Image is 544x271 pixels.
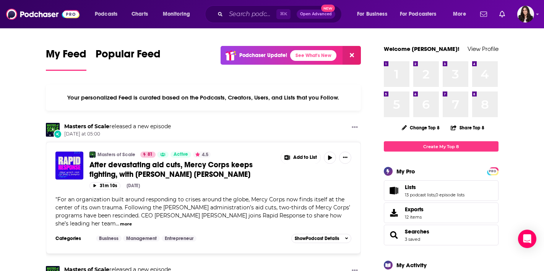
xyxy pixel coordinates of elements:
a: Business [96,235,122,242]
button: Show More Button [349,123,361,132]
a: 13 podcast lists [405,192,435,198]
span: Lists [384,180,499,201]
div: Open Intercom Messenger [518,230,536,248]
span: , [435,192,435,198]
button: more [120,221,132,227]
a: Popular Feed [96,47,161,71]
button: open menu [158,8,200,20]
span: New [321,5,335,12]
a: Searches [405,228,429,235]
button: Share Top 8 [450,120,485,135]
img: Masters of Scale [89,152,96,158]
img: Podchaser - Follow, Share and Rate Podcasts [6,7,80,21]
a: Show notifications dropdown [477,8,490,21]
img: User Profile [517,6,534,23]
div: Your personalized Feed is curated based on the Podcasts, Creators, Users, and Lists that you Follow. [46,85,361,111]
a: Management [123,235,160,242]
a: See What's New [290,50,336,61]
button: Change Top 8 [397,123,445,132]
span: Show Podcast Details [295,236,339,241]
span: Lists [405,184,416,191]
a: 81 [140,152,156,158]
span: For Podcasters [400,9,437,20]
button: open menu [89,8,127,20]
span: Exports [386,207,402,218]
a: 0 episode lists [435,192,464,198]
button: 31m 10s [89,182,120,189]
a: After devastating aid cuts, Mercy Corps keeps fighting, with [PERSON_NAME] [PERSON_NAME] [89,160,275,179]
button: Open AdvancedNew [297,10,335,19]
span: Active [174,151,188,158]
span: Podcasts [95,9,117,20]
a: Active [171,152,191,158]
a: Masters of Scale [97,152,135,158]
div: My Activity [396,261,427,269]
span: Open Advanced [300,12,332,16]
h3: released a new episode [64,123,171,130]
span: Exports [405,206,424,213]
p: Podchaser Update! [239,52,287,59]
span: ⌘ K [276,9,291,19]
h3: Categories [55,235,90,242]
button: open menu [395,8,448,20]
span: Popular Feed [96,47,161,65]
a: Lists [386,185,402,196]
button: Show More Button [339,152,351,164]
div: New Episode [54,130,62,138]
a: Masters of Scale [64,123,109,130]
span: After devastating aid cuts, Mercy Corps keeps fighting, with [PERSON_NAME] [PERSON_NAME] [89,160,253,179]
img: Masters of Scale [46,123,60,137]
span: Logged in as RebeccaShapiro [517,6,534,23]
span: 81 [148,151,153,158]
a: Entrepreneur [162,235,196,242]
a: PRO [488,168,497,174]
a: My Feed [46,47,86,71]
input: Search podcasts, credits, & more... [226,8,276,20]
span: Searches [384,225,499,245]
button: open menu [448,8,476,20]
button: Show More Button [281,152,321,164]
div: [DATE] [127,183,140,188]
div: Search podcasts, credits, & more... [212,5,349,23]
button: Show profile menu [517,6,534,23]
span: Monitoring [163,9,190,20]
a: Charts [127,8,153,20]
a: Searches [386,230,402,240]
span: Add to List [293,155,317,160]
a: Create My Top 8 [384,141,499,152]
span: For an organization built around responding to crises around the globe, Mercy Corps now finds its... [55,196,350,227]
span: ... [116,220,119,227]
span: " [55,196,350,227]
span: Charts [132,9,148,20]
button: 4.5 [193,152,211,158]
div: My Pro [396,168,415,175]
a: 3 saved [405,237,420,242]
span: For Business [357,9,387,20]
a: Show notifications dropdown [496,8,508,21]
button: ShowPodcast Details [291,234,352,243]
span: More [453,9,466,20]
span: [DATE] at 05:00 [64,131,171,137]
a: Lists [405,184,464,191]
span: My Feed [46,47,86,65]
a: View Profile [468,45,499,52]
a: Welcome [PERSON_NAME]! [384,45,460,52]
button: open menu [352,8,397,20]
a: Exports [384,202,499,223]
span: 12 items [405,214,424,220]
img: After devastating aid cuts, Mercy Corps keeps fighting, with Tjada D’Oyen McKenna [55,152,83,180]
